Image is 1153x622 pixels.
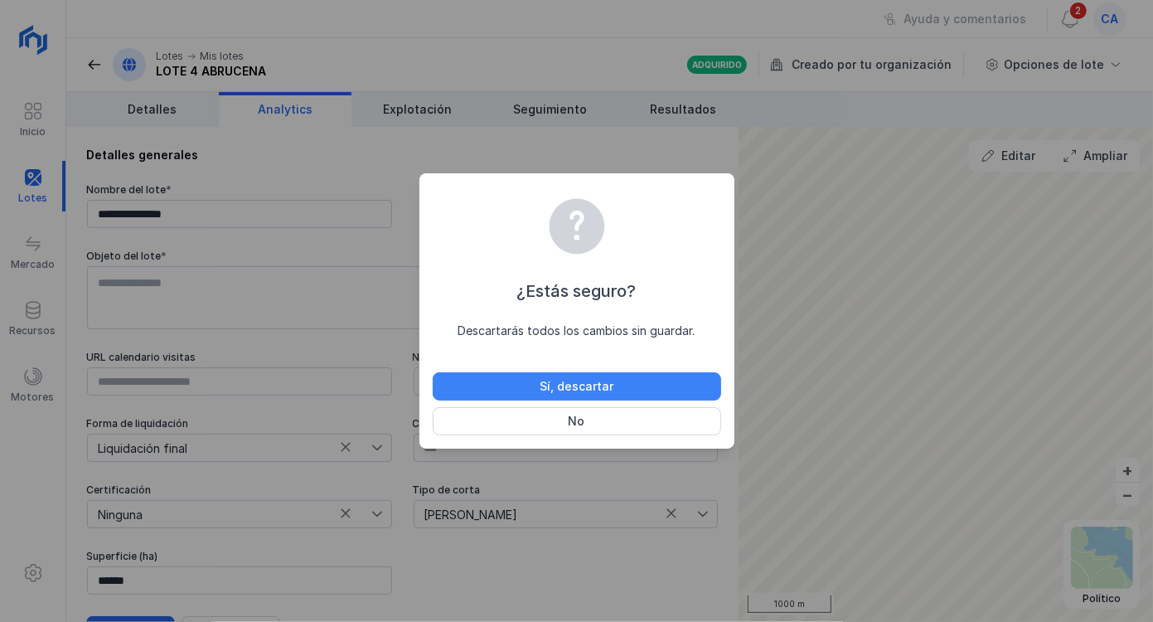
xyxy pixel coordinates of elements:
[433,407,721,435] button: No
[433,279,721,303] div: ¿Estás seguro?
[540,378,613,395] div: Sí, descartar
[569,413,585,430] div: No
[433,323,721,339] div: Descartarás todos los cambios sin guardar.
[433,372,721,401] button: Sí, descartar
